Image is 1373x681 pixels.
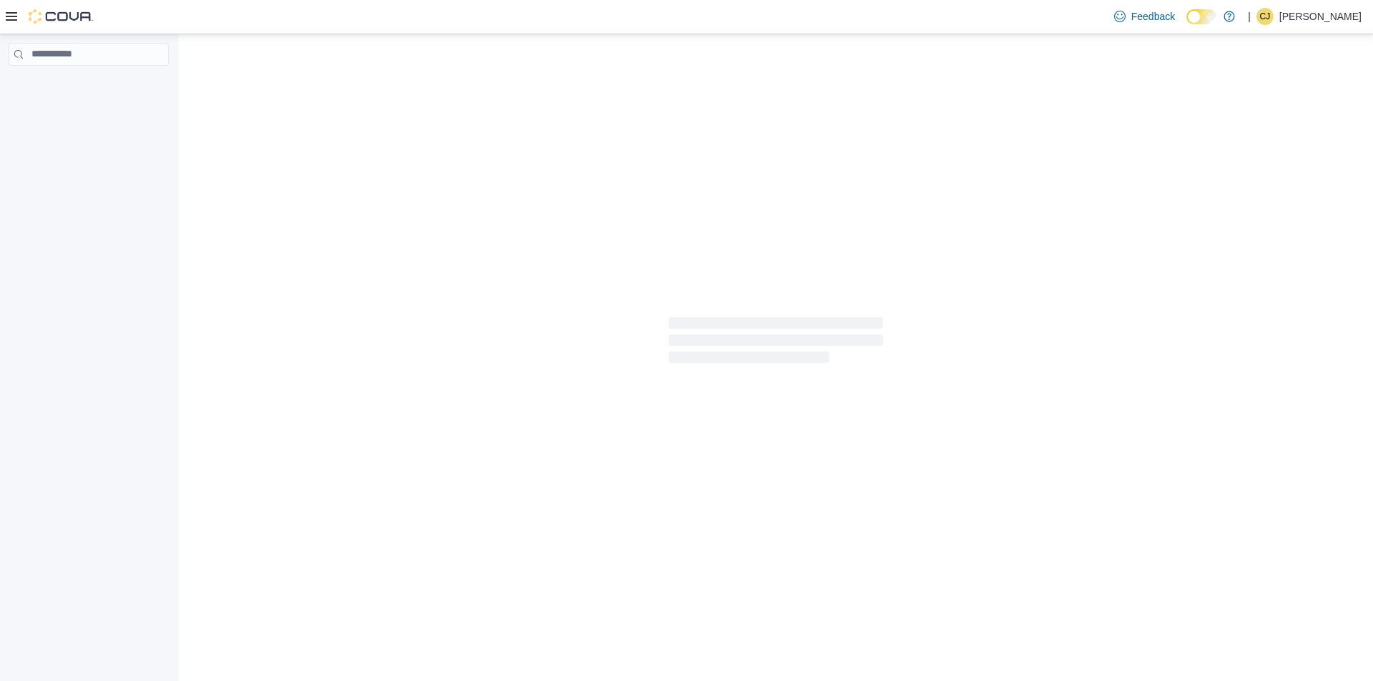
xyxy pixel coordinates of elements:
[1108,2,1181,31] a: Feedback
[1131,9,1175,24] span: Feedback
[1279,8,1362,25] p: [PERSON_NAME]
[1186,9,1216,24] input: Dark Mode
[1260,8,1271,25] span: CJ
[9,69,169,103] nav: Complex example
[1256,8,1274,25] div: Clinton Johnson
[669,320,883,366] span: Loading
[1248,8,1251,25] p: |
[29,9,93,24] img: Cova
[1186,24,1187,25] span: Dark Mode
